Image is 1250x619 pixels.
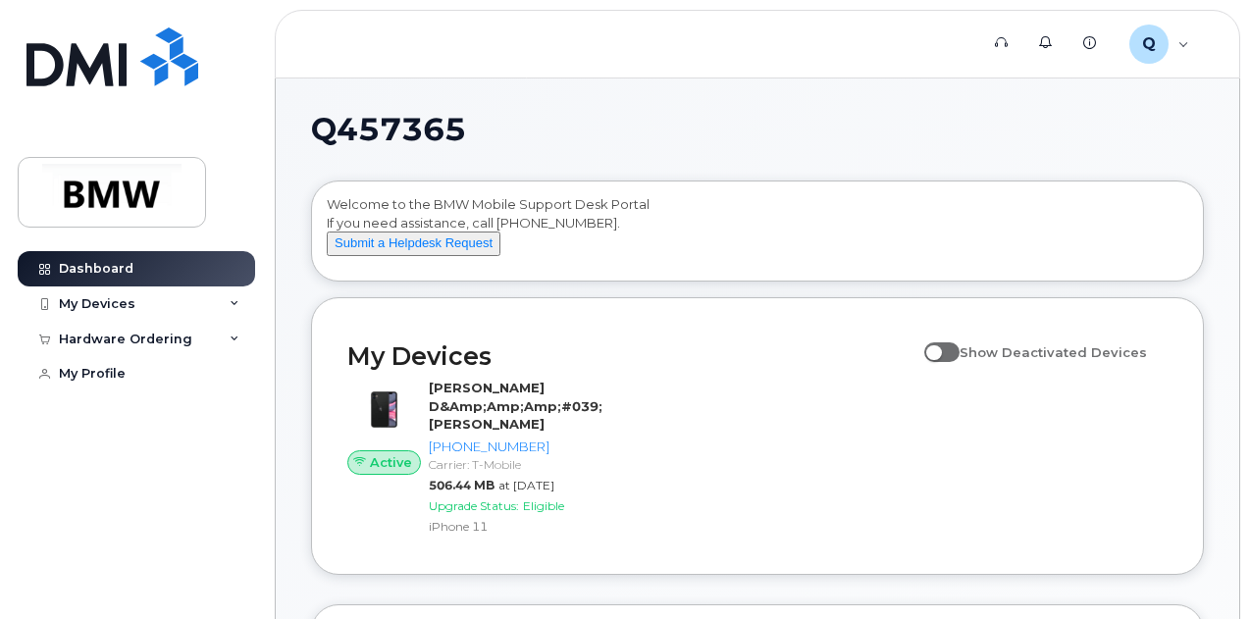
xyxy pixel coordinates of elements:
div: Welcome to the BMW Mobile Support Desk Portal If you need assistance, call [PHONE_NUMBER]. [327,195,1188,274]
span: at [DATE] [498,478,554,492]
div: [PHONE_NUMBER] [429,438,602,456]
img: iPhone_11.jpg [363,388,405,431]
button: Submit a Helpdesk Request [327,232,500,256]
div: Carrier: T-Mobile [429,456,602,473]
span: Active [370,453,412,472]
span: 506.44 MB [429,478,495,492]
span: Q457365 [311,115,466,144]
span: Upgrade Status: [429,498,519,513]
span: Eligible [523,498,564,513]
input: Show Deactivated Devices [924,334,940,349]
strong: [PERSON_NAME] D&Amp;Amp;Amp;#039;[PERSON_NAME] [429,380,602,432]
h2: My Devices [347,341,914,371]
a: Active[PERSON_NAME] D&Amp;Amp;Amp;#039;[PERSON_NAME][PHONE_NUMBER]Carrier: T-Mobile506.44 MBat [D... [347,379,605,539]
span: Show Deactivated Devices [960,344,1147,360]
div: iPhone 11 [429,518,602,535]
a: Submit a Helpdesk Request [327,234,500,250]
